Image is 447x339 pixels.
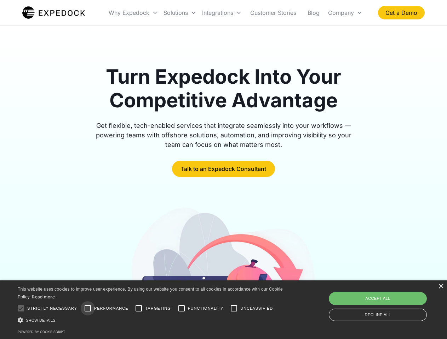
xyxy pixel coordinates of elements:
[240,305,273,311] span: Unclassified
[145,305,171,311] span: Targeting
[22,6,85,20] img: Expedock Logo
[106,1,161,25] div: Why Expedock
[378,6,425,19] a: Get a Demo
[199,1,245,25] div: Integrations
[18,287,283,300] span: This website uses cookies to improve user experience. By using our website you consent to all coo...
[26,318,56,322] span: Show details
[161,1,199,25] div: Solutions
[329,263,447,339] iframe: Chat Widget
[18,330,65,334] a: Powered by cookie-script
[325,1,365,25] div: Company
[88,121,360,149] div: Get flexible, tech-enabled services that integrate seamlessly into your workflows — powering team...
[32,294,55,299] a: Read more
[109,9,149,16] div: Why Expedock
[245,1,302,25] a: Customer Stories
[328,9,354,16] div: Company
[302,1,325,25] a: Blog
[27,305,77,311] span: Strictly necessary
[18,316,285,324] div: Show details
[88,65,360,112] h1: Turn Expedock Into Your Competitive Advantage
[22,6,85,20] a: home
[164,9,188,16] div: Solutions
[172,161,275,177] a: Talk to an Expedock Consultant
[202,9,233,16] div: Integrations
[188,305,223,311] span: Functionality
[94,305,128,311] span: Performance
